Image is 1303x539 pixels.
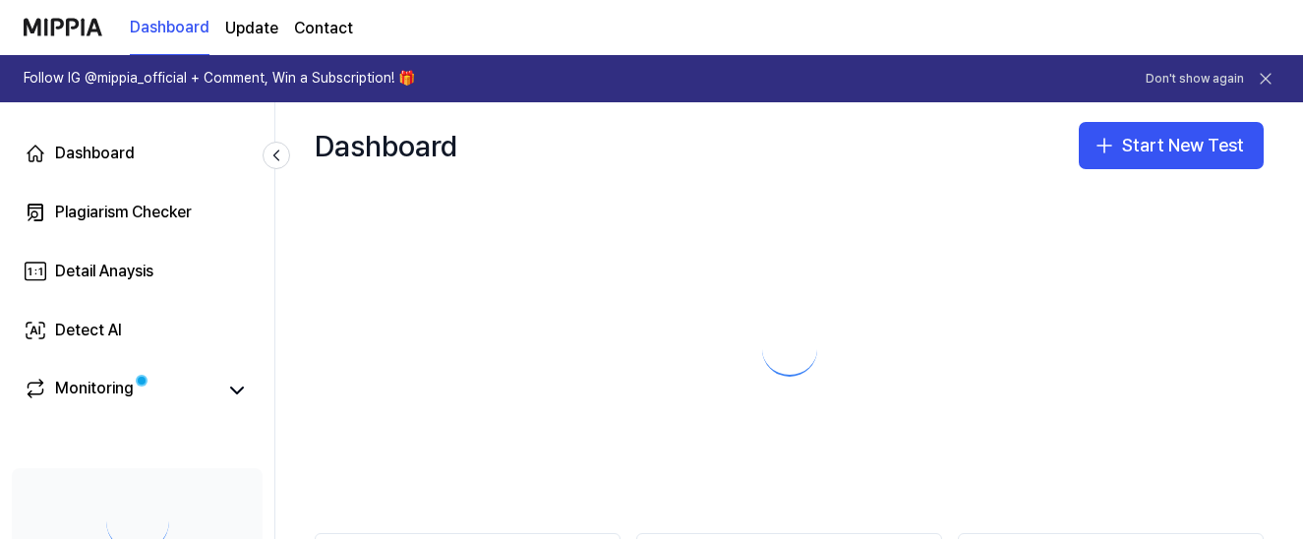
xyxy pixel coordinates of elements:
div: Plagiarism Checker [55,201,192,224]
h1: Follow IG @mippia_official + Comment, Win a Subscription! 🎁 [24,69,415,89]
a: Dashboard [130,1,209,55]
a: Monitoring [24,377,215,404]
div: Detect AI [55,319,122,342]
div: Dashboard [55,142,135,165]
a: Update [225,17,278,40]
a: Plagiarism Checker [12,189,263,236]
a: Dashboard [12,130,263,177]
div: Monitoring [55,377,134,404]
div: Dashboard [315,122,457,169]
button: Don't show again [1146,71,1244,88]
a: Detail Anaysis [12,248,263,295]
div: Detail Anaysis [55,260,153,283]
button: Start New Test [1079,122,1264,169]
a: Detect AI [12,307,263,354]
a: Contact [294,17,353,40]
